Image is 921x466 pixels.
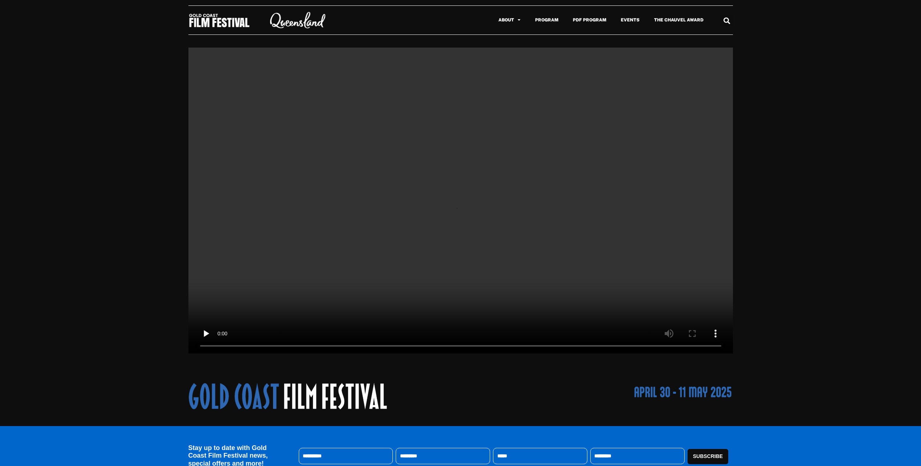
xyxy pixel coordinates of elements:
[721,15,733,26] div: Search
[647,12,711,28] a: The Chauvel Award
[528,12,566,28] a: Program
[614,12,647,28] a: Events
[342,12,711,28] nav: Menu
[491,12,528,28] a: About
[693,454,723,459] span: Subscribe
[566,12,614,28] a: PDF Program
[688,449,728,464] button: Subscribe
